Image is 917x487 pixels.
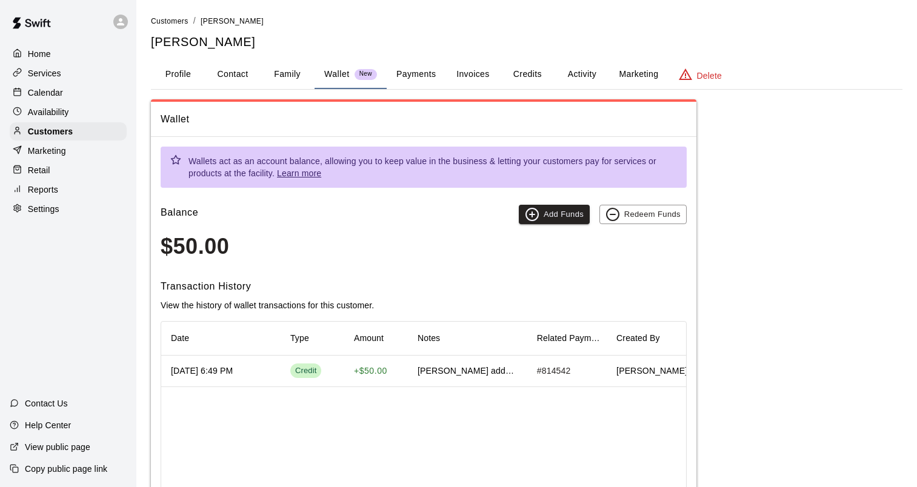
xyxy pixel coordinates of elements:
p: View public page [25,441,90,453]
div: Amount [354,321,384,355]
p: Reports [28,184,58,196]
span: [PERSON_NAME] [201,17,264,25]
a: Marketing [10,142,127,160]
h6: Balance [161,205,198,224]
p: Retail [28,164,50,176]
p: Marketing [28,145,66,157]
h5: [PERSON_NAME] [151,34,902,50]
a: Customers [10,122,127,141]
p: Availability [28,106,69,118]
p: Delete [697,70,722,82]
span: [PERSON_NAME] [616,365,687,377]
p: Customers [28,125,73,137]
a: Availability [10,103,127,121]
p: Services [28,67,61,79]
a: Home [10,45,127,63]
div: Related Payment ID [527,321,607,355]
a: Calendar [10,84,127,102]
div: Notes [408,321,527,355]
button: Credits [500,60,555,89]
span: Wallet [161,111,687,127]
nav: breadcrumb [151,15,902,28]
a: Retail [10,161,127,179]
button: Profile [151,60,205,89]
a: #814542 [537,365,571,377]
div: Type [290,321,309,355]
div: Amount [344,321,408,355]
li: / [193,15,196,27]
div: Matt Schepers added funds to wallet [418,365,518,377]
div: basic tabs example [151,60,902,89]
a: Settings [10,200,127,218]
p: Help Center [25,419,71,431]
div: Related Payment ID [537,321,603,355]
button: Activity [555,60,609,89]
div: Credit [295,365,317,377]
p: View the history of wallet transactions for this customer. [161,299,687,311]
a: Customers [151,16,188,25]
p: Calendar [28,87,63,99]
p: Copy public page link [25,463,107,475]
button: Add Funds [519,205,590,224]
h3: $50.00 [161,234,687,259]
a: Reports [10,181,127,199]
div: Type [281,321,344,355]
div: Created By [607,321,686,355]
a: Learn more [277,168,321,178]
div: Created By [616,321,660,355]
div: Notes [418,321,440,355]
span: New [355,70,377,78]
button: Family [260,60,315,89]
p: Contact Us [25,397,68,409]
span: Customers [151,17,188,25]
div: Wallets act as an account balance, allowing you to keep value in the business & letting your cust... [188,150,677,184]
button: Redeem Funds [599,205,687,224]
a: Services [10,64,127,82]
div: Sep 13, 2025 6:49 PM [171,365,233,377]
button: Invoices [445,60,500,89]
p: + $50.00 [354,365,387,377]
p: Home [28,48,51,60]
div: Date [161,321,281,355]
button: Contact [205,60,260,89]
div: Date [171,321,189,355]
button: Marketing [609,60,668,89]
button: Payments [387,60,445,89]
p: Wallet [324,68,350,81]
p: Settings [28,203,59,215]
h6: Transaction History [161,279,687,294]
